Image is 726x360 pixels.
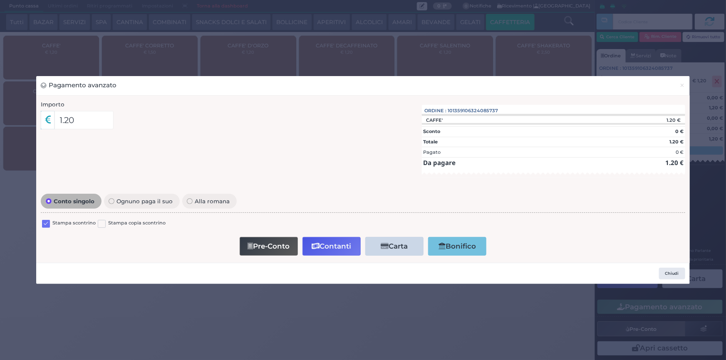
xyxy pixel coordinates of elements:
strong: Totale [423,139,438,145]
span: Alla romana [193,198,232,204]
div: 1.20 € [619,117,685,123]
label: Stampa scontrino [52,219,96,227]
input: Es. 30.99 [55,111,114,129]
span: 101359106324085737 [448,107,498,114]
button: Pre-Conto [240,237,298,256]
div: Pagato [423,149,441,156]
button: Contanti [302,237,361,256]
button: Chiudi [675,76,689,95]
span: Ognuno paga il suo [114,198,175,204]
span: × [680,81,685,90]
label: Stampa copia scontrino [108,219,166,227]
strong: Da pagare [423,158,456,167]
strong: 1.20 € [669,139,684,145]
strong: 0 € [675,128,684,134]
strong: 1.20 € [665,158,684,167]
h3: Pagamento avanzato [41,81,116,90]
button: Bonifico [428,237,486,256]
button: Carta [365,237,424,256]
span: Ordine : [425,107,447,114]
div: 0 € [676,149,684,156]
strong: Sconto [423,128,440,134]
label: Importo [41,100,64,108]
div: CAFFE' [422,117,447,123]
button: Chiudi [659,268,685,279]
span: Conto singolo [52,198,97,204]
